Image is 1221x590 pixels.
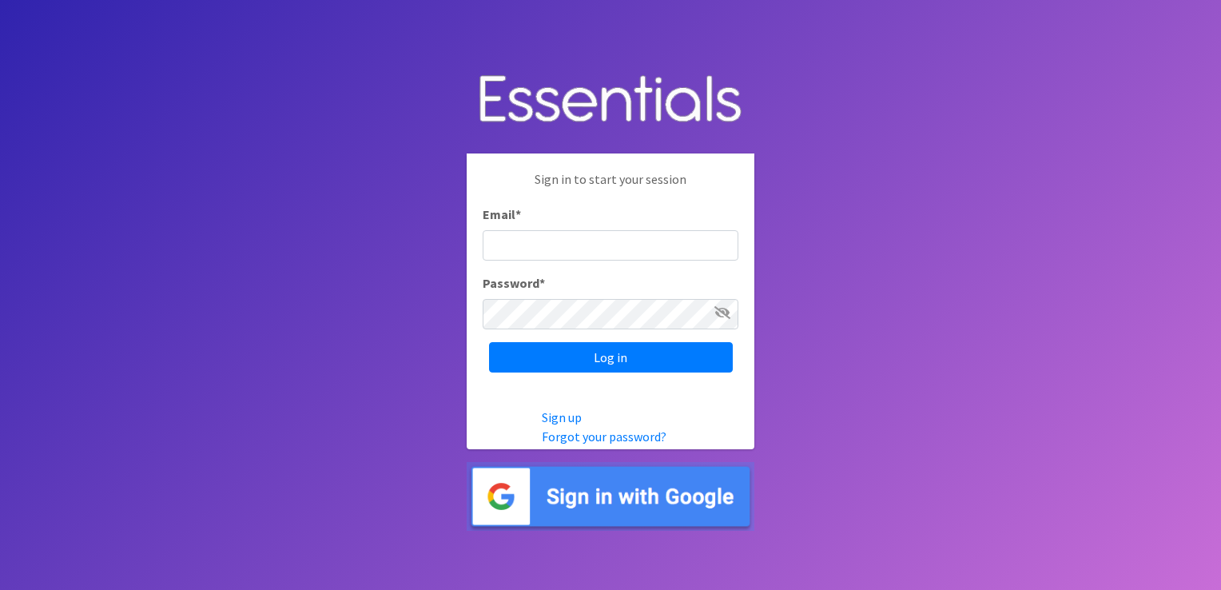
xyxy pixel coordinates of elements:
label: Password [483,273,545,293]
abbr: required [515,206,521,222]
input: Log in [489,342,733,373]
a: Sign up [542,409,582,425]
abbr: required [539,275,545,291]
img: Sign in with Google [467,462,754,532]
p: Sign in to start your session [483,169,738,205]
label: Email [483,205,521,224]
a: Forgot your password? [542,429,666,444]
img: Human Essentials [467,59,754,142]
